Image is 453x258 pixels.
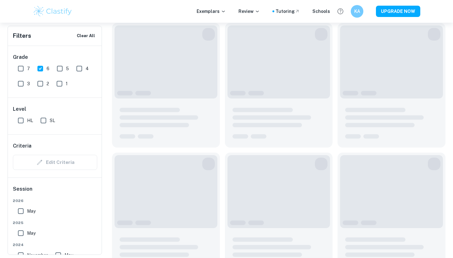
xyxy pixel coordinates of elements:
span: May [27,208,36,215]
a: Tutoring [276,8,300,15]
a: Schools [312,8,330,15]
span: 2 [47,80,49,87]
span: 7 [27,65,30,72]
span: SL [50,117,55,124]
button: Clear All [75,31,97,41]
span: 1 [66,80,68,87]
span: 5 [66,65,69,72]
span: HL [27,117,33,124]
span: 2026 [13,198,97,204]
button: Help and Feedback [335,6,346,17]
h6: Grade [13,53,97,61]
button: KA [351,5,363,18]
span: 2024 [13,242,97,248]
h6: Filters [13,31,31,40]
span: 4 [86,65,89,72]
h6: Session [13,185,97,198]
button: UPGRADE NOW [376,6,420,17]
span: 3 [27,80,30,87]
div: Criteria filters are unavailable when searching by topic [13,155,97,170]
span: May [27,230,36,237]
span: 2025 [13,220,97,226]
h6: Level [13,105,97,113]
img: Clastify logo [33,5,73,18]
h6: Criteria [13,142,31,150]
span: 6 [47,65,49,72]
p: Exemplars [197,8,226,15]
p: Review [238,8,260,15]
h6: KA [354,8,361,15]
